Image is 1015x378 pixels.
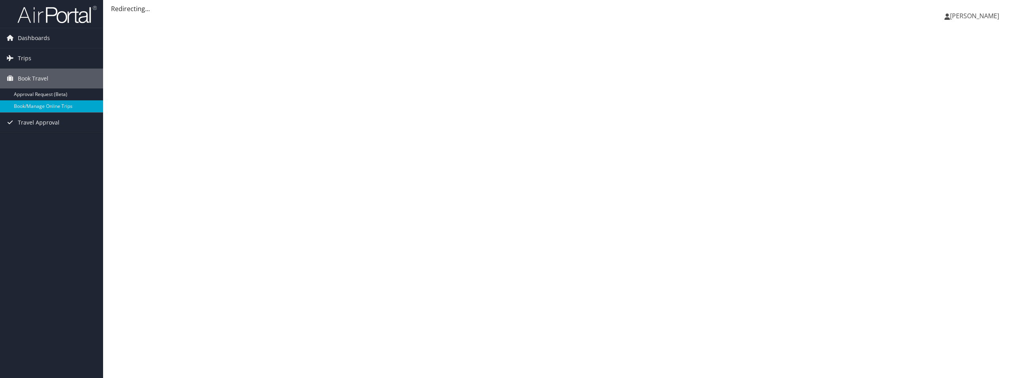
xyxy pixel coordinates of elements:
span: Dashboards [18,28,50,48]
span: Trips [18,48,31,68]
span: [PERSON_NAME] [950,12,999,20]
div: Redirecting... [111,4,1007,13]
span: Book Travel [18,69,48,88]
img: airportal-logo.png [17,5,97,24]
span: Travel Approval [18,113,59,132]
a: [PERSON_NAME] [944,4,1007,28]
